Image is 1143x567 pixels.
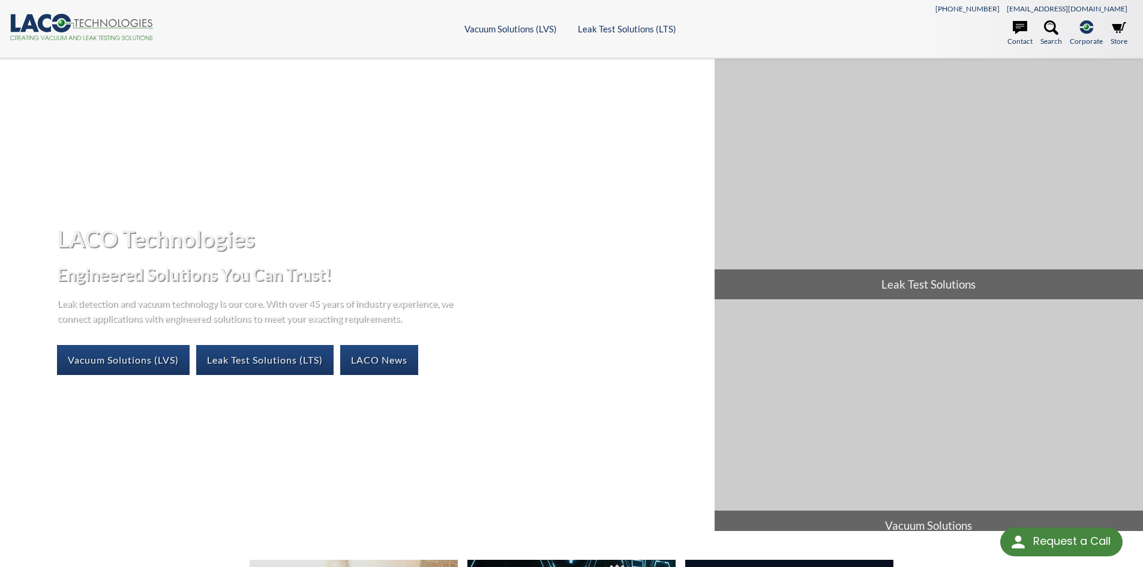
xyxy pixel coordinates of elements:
[57,295,459,326] p: Leak detection and vacuum technology is our core. With over 45 years of industry experience, we c...
[1007,4,1127,13] a: [EMAIL_ADDRESS][DOMAIN_NAME]
[935,4,1000,13] a: [PHONE_NUMBER]
[340,345,418,375] a: LACO News
[1040,20,1062,47] a: Search
[1111,20,1127,47] a: Store
[464,23,557,34] a: Vacuum Solutions (LVS)
[715,59,1143,299] a: Leak Test Solutions
[196,345,334,375] a: Leak Test Solutions (LTS)
[715,269,1143,299] span: Leak Test Solutions
[57,224,704,253] h1: LACO Technologies
[715,511,1143,541] span: Vacuum Solutions
[57,345,190,375] a: Vacuum Solutions (LVS)
[1033,527,1111,555] div: Request a Call
[715,300,1143,541] a: Vacuum Solutions
[57,263,704,286] h2: Engineered Solutions You Can Trust!
[1070,35,1103,47] span: Corporate
[1007,20,1033,47] a: Contact
[1000,527,1123,556] div: Request a Call
[578,23,676,34] a: Leak Test Solutions (LTS)
[1009,532,1028,551] img: round button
